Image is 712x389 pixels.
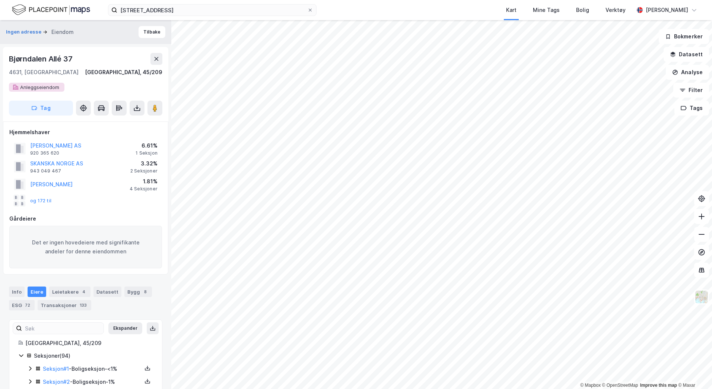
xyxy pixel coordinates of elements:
[9,128,162,137] div: Hjemmelshaver
[28,287,46,297] div: Eiere
[533,6,560,15] div: Mine Tags
[108,322,142,334] button: Ekspander
[30,168,61,174] div: 943 049 467
[646,6,688,15] div: [PERSON_NAME]
[139,26,165,38] button: Tilbake
[22,323,104,334] input: Søk
[664,47,709,62] button: Datasett
[23,301,32,309] div: 72
[9,68,79,77] div: 4631, [GEOGRAPHIC_DATA]
[659,29,709,44] button: Bokmerker
[506,6,516,15] div: Kart
[9,300,35,310] div: ESG
[130,186,158,192] div: 4 Seksjoner
[9,101,73,116] button: Tag
[25,339,153,348] div: [GEOGRAPHIC_DATA], 45/209
[576,6,589,15] div: Bolig
[673,83,709,98] button: Filter
[605,6,626,15] div: Verktøy
[640,383,677,388] a: Improve this map
[12,3,90,16] img: logo.f888ab2527a4732fd821a326f86c7f29.svg
[9,53,74,65] div: Bjørndalen Allé 37
[136,141,158,150] div: 6.61%
[9,214,162,223] div: Gårdeiere
[675,353,712,389] div: Kontrollprogram for chat
[30,150,59,156] div: 920 365 620
[675,353,712,389] iframe: Chat Widget
[136,150,158,156] div: 1 Seksjon
[117,4,307,16] input: Søk på adresse, matrikkel, gårdeiere, leietakere eller personer
[6,28,43,36] button: Ingen adresse
[130,159,158,168] div: 3.32%
[602,383,638,388] a: OpenStreetMap
[9,287,25,297] div: Info
[43,366,69,372] a: Seksjon#1
[85,68,162,77] div: [GEOGRAPHIC_DATA], 45/209
[9,226,162,268] div: Det er ingen hovedeiere med signifikante andeler for denne eiendommen
[49,287,90,297] div: Leietakere
[666,65,709,80] button: Analyse
[80,288,88,295] div: 4
[130,177,158,186] div: 1.81%
[43,379,70,385] a: Seksjon#2
[674,101,709,116] button: Tags
[93,287,121,297] div: Datasett
[43,377,142,386] div: - Boligseksjon - 1%
[580,383,601,388] a: Mapbox
[43,364,142,373] div: - Boligseksjon - <1%
[78,301,88,309] div: 133
[34,351,153,360] div: Seksjoner ( 94 )
[694,290,709,304] img: Z
[142,288,149,295] div: 8
[38,300,91,310] div: Transaksjoner
[51,28,74,37] div: Eiendom
[124,287,152,297] div: Bygg
[130,168,158,174] div: 2 Seksjoner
